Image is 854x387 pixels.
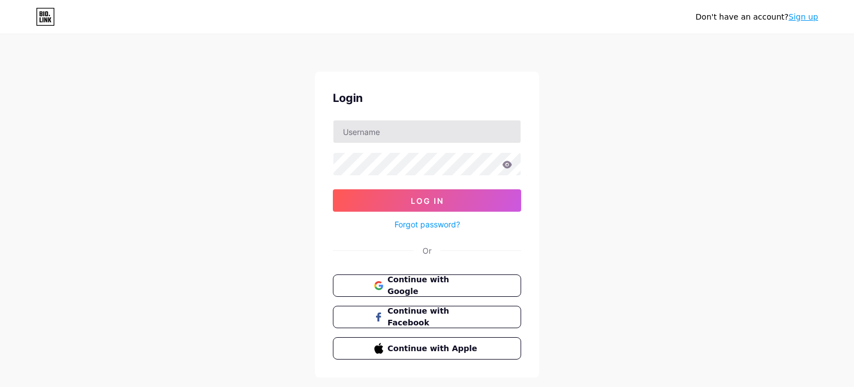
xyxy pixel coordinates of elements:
[333,274,521,297] button: Continue with Google
[333,120,521,143] input: Username
[333,306,521,328] button: Continue with Facebook
[333,189,521,212] button: Log In
[333,90,521,106] div: Login
[423,245,431,257] div: Or
[788,12,818,21] a: Sign up
[388,305,480,329] span: Continue with Facebook
[695,11,818,23] div: Don't have an account?
[411,196,444,206] span: Log In
[333,337,521,360] button: Continue with Apple
[388,274,480,297] span: Continue with Google
[388,343,480,355] span: Continue with Apple
[394,218,460,230] a: Forgot password?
